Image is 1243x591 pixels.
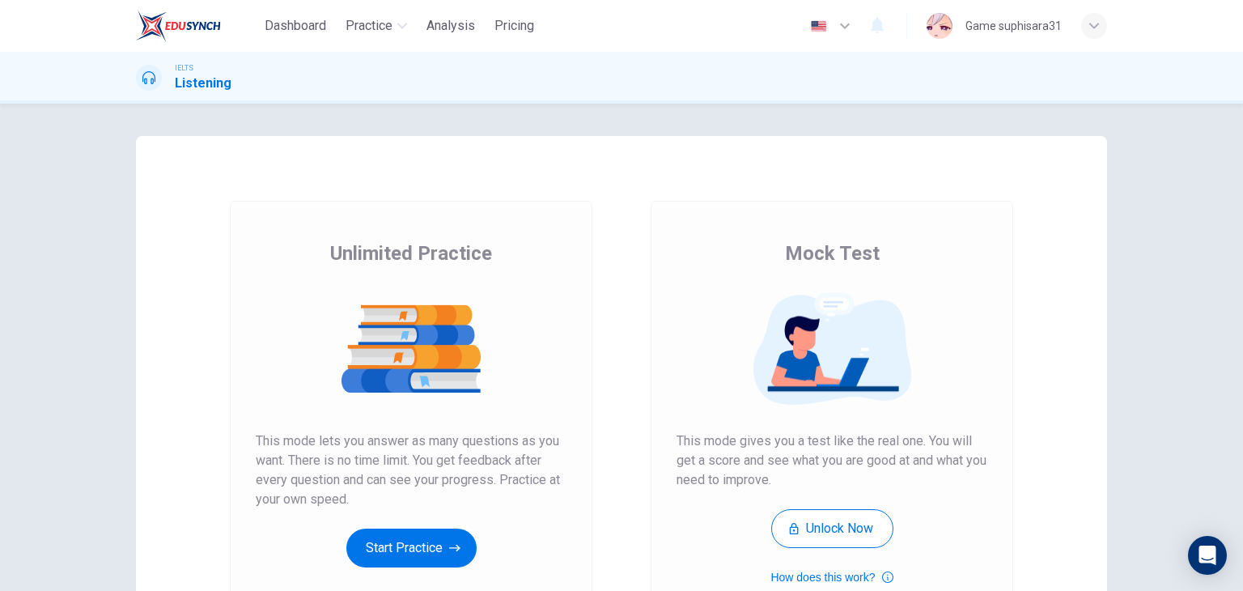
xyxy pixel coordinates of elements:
span: Analysis [426,16,475,36]
span: This mode gives you a test like the real one. You will get a score and see what you are good at a... [677,432,987,490]
span: Practice [346,16,392,36]
span: Unlimited Practice [330,240,492,266]
img: en [808,20,829,32]
h1: Listening [175,74,231,93]
button: Analysis [420,11,482,40]
div: Open Intercom Messenger [1188,536,1227,575]
button: Dashboard [258,11,333,40]
span: IELTS [175,62,193,74]
button: Pricing [488,11,541,40]
span: Mock Test [785,240,880,266]
img: EduSynch logo [136,10,221,42]
div: Game suphisara31 [965,16,1062,36]
a: EduSynch logo [136,10,258,42]
span: Dashboard [265,16,326,36]
button: Start Practice [346,529,477,568]
button: Practice [339,11,414,40]
button: How does this work? [770,568,893,587]
span: This mode lets you answer as many questions as you want. There is no time limit. You get feedback... [256,432,566,509]
img: Profile picture [927,13,952,39]
button: Unlock Now [771,509,893,548]
span: Pricing [494,16,534,36]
